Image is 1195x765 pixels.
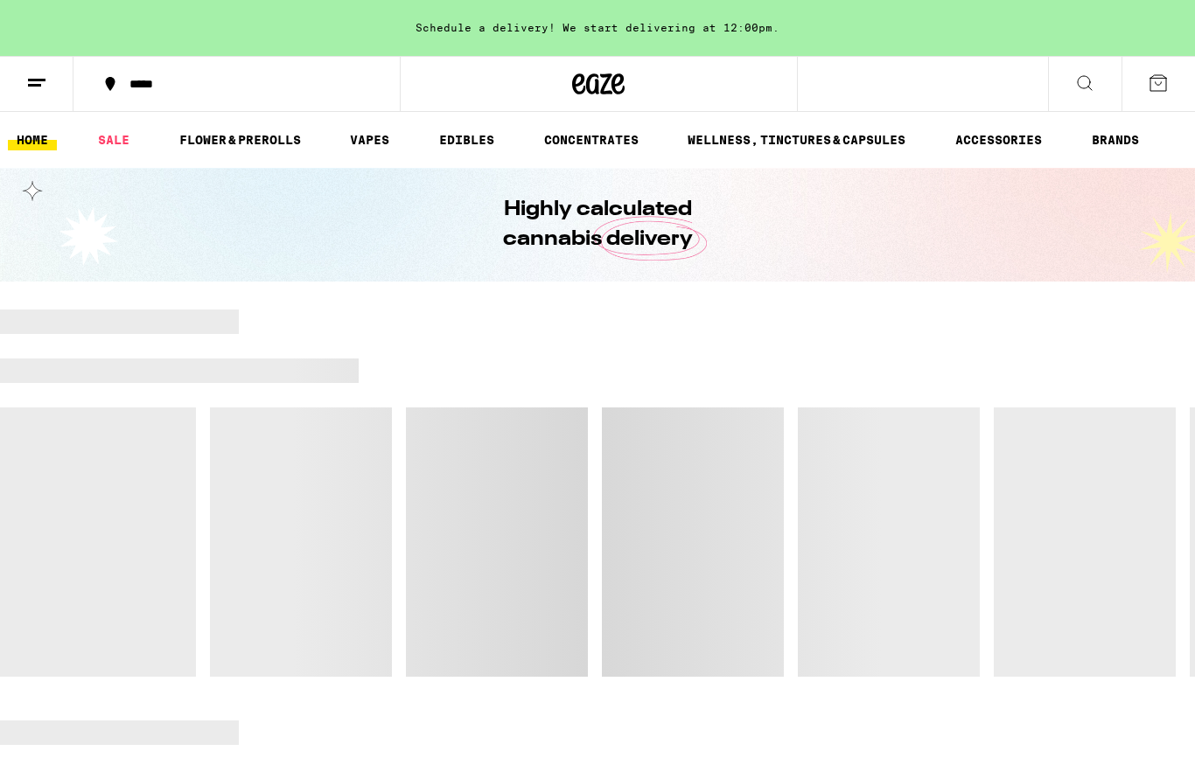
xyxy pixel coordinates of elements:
[679,129,914,150] a: WELLNESS, TINCTURES & CAPSULES
[8,129,57,150] a: HOME
[341,129,398,150] a: VAPES
[171,129,310,150] a: FLOWER & PREROLLS
[947,129,1051,150] a: ACCESSORIES
[535,129,647,150] a: CONCENTRATES
[453,195,742,254] h1: Highly calculated cannabis delivery
[1083,129,1148,150] button: BRANDS
[89,129,138,150] a: SALE
[430,129,503,150] a: EDIBLES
